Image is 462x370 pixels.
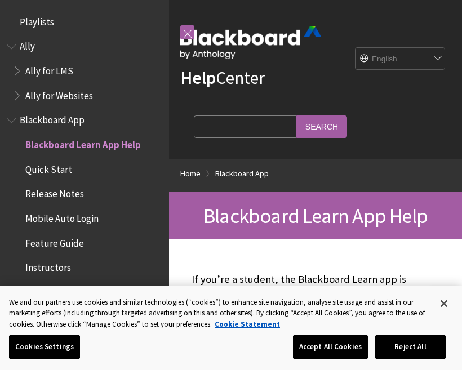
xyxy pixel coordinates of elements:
a: Blackboard App [215,167,269,181]
button: Accept All Cookies [293,335,368,359]
span: Blackboard App [20,111,85,126]
span: Ally [20,37,35,52]
select: Site Language Selector [356,48,446,70]
a: Home [180,167,201,181]
strong: Help [180,66,216,89]
span: Feature Guide [25,234,84,249]
a: More information about your privacy, opens in a new tab [215,319,280,329]
a: HelpCenter [180,66,265,89]
img: Blackboard by Anthology [180,26,321,59]
span: Ally for LMS [25,61,73,77]
span: Students [25,283,64,298]
span: Playlists [20,12,54,28]
p: If you’re a student, the Blackboard Learn app is designed especially for you to view content and ... [192,272,439,360]
span: Blackboard Learn App Help [203,203,428,229]
span: Instructors [25,258,71,274]
span: Ally for Websites [25,86,93,101]
nav: Book outline for Anthology Ally Help [7,37,162,105]
span: Quick Start [25,160,72,175]
nav: Book outline for Playlists [7,12,162,32]
span: Blackboard Learn App Help [25,135,141,150]
input: Search [296,115,347,137]
button: Cookies Settings [9,335,80,359]
span: Mobile Auto Login [25,209,99,224]
button: Close [432,291,456,316]
span: Release Notes [25,185,84,200]
button: Reject All [375,335,446,359]
div: We and our partners use cookies and similar technologies (“cookies”) to enhance site navigation, ... [9,297,430,330]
